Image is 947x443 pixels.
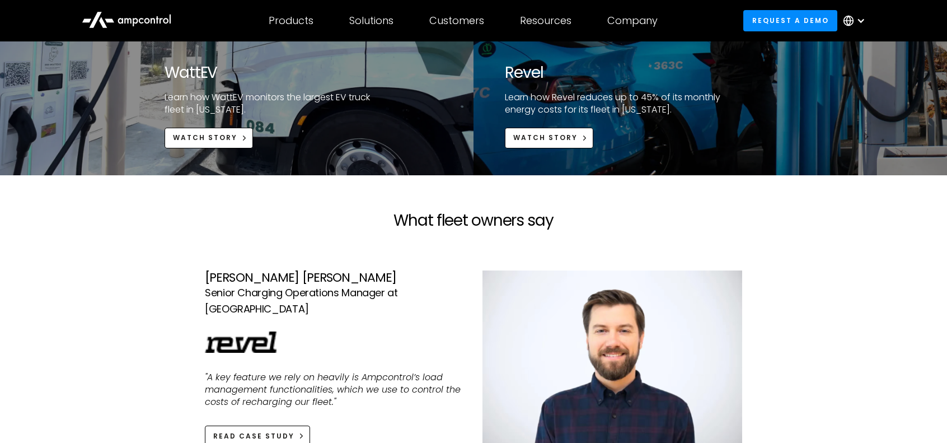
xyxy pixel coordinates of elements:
[349,15,393,27] div: Solutions
[429,15,484,27] div: Customers
[165,128,253,148] a: Watch Story
[269,15,313,27] div: Products
[520,15,571,27] div: Resources
[205,285,465,318] div: Senior Charging Operations Manager at [GEOGRAPHIC_DATA]
[173,133,237,143] div: Watch Story
[505,63,727,82] h2: Revel
[187,211,760,230] h2: What fleet owners say
[165,91,387,116] p: Learn how WattEV monitors the largest EV truck fleet in [US_STATE].
[607,15,658,27] div: Company
[505,91,727,116] p: Learn how Revel reduces up to 45% of its monthly energy costs for its fleet in [US_STATE].
[205,371,465,409] p: "A key feature we rely on heavily is Ampcontrol’s load management functionalities, which we use t...
[165,63,387,82] h2: WattEV
[743,10,837,31] a: Request a demo
[213,431,294,441] div: Read Case Study
[505,128,593,148] a: Watch Story
[205,271,465,285] div: [PERSON_NAME] [PERSON_NAME]
[513,133,578,143] div: Watch Story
